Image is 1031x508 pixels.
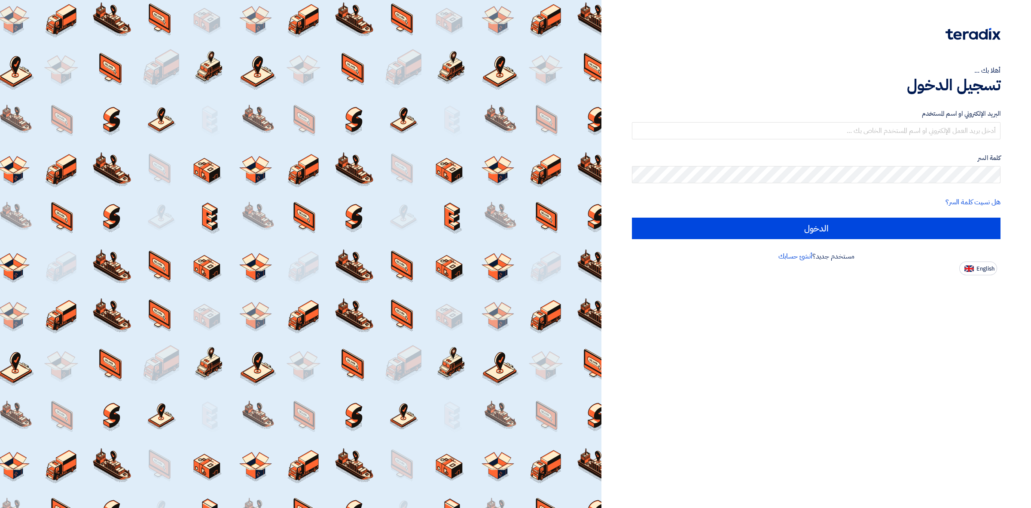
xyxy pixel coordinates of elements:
div: مستخدم جديد؟ [632,251,1000,262]
img: en-US.png [964,265,974,272]
a: أنشئ حسابك [778,251,812,262]
h1: تسجيل الدخول [632,76,1000,95]
input: أدخل بريد العمل الإلكتروني او اسم المستخدم الخاص بك ... [632,122,1000,139]
label: كلمة السر [632,153,1000,163]
div: أهلا بك ... [632,65,1000,76]
img: Teradix logo [946,28,1000,40]
label: البريد الإلكتروني او اسم المستخدم [632,109,1000,119]
span: English [976,266,994,272]
button: English [959,262,997,275]
a: هل نسيت كلمة السر؟ [946,197,1000,207]
input: الدخول [632,218,1000,239]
